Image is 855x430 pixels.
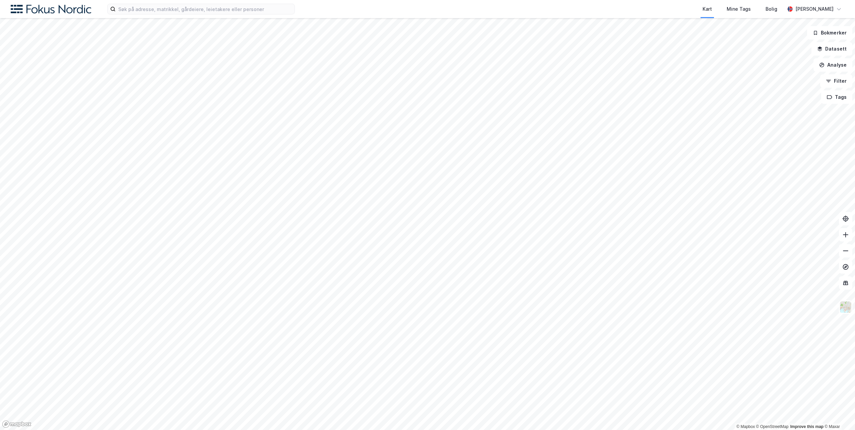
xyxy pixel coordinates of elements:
button: Filter [820,74,852,88]
a: Improve this map [790,424,824,429]
div: Bolig [766,5,777,13]
img: Z [839,301,852,313]
div: Mine Tags [727,5,751,13]
button: Datasett [811,42,852,56]
a: Mapbox homepage [2,420,31,428]
img: fokus-nordic-logo.8a93422641609758e4ac.png [11,5,91,14]
iframe: Chat Widget [821,398,855,430]
button: Analyse [813,58,852,72]
div: [PERSON_NAME] [795,5,834,13]
div: Kontrollprogram for chat [821,398,855,430]
div: Kart [703,5,712,13]
a: Mapbox [736,424,755,429]
button: Bokmerker [807,26,852,40]
input: Søk på adresse, matrikkel, gårdeiere, leietakere eller personer [116,4,294,14]
button: Tags [821,90,852,104]
a: OpenStreetMap [756,424,789,429]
